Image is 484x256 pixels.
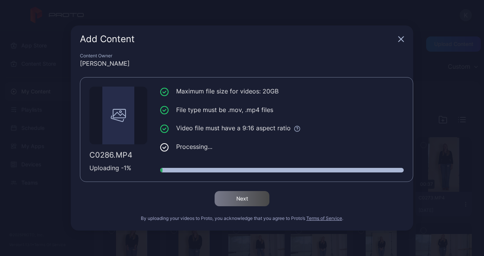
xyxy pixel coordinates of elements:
div: Add Content [80,35,395,44]
div: C0286.MP4 [89,150,147,160]
li: Video file must have a 9:16 aspect ratio [160,123,404,133]
li: File type must be .mov, .mp4 files [160,105,404,115]
li: Processing... [160,142,404,152]
div: Uploading - 1 % [89,163,147,172]
li: Maximum file size for videos: 20GB [160,87,404,96]
div: Next [236,196,248,202]
div: [PERSON_NAME] [80,59,404,68]
div: Content Owner [80,53,404,59]
button: Next [215,191,269,206]
button: Terms of Service [306,215,342,221]
div: By uploading your videos to Proto, you acknowledge that you agree to Proto’s . [80,215,404,221]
